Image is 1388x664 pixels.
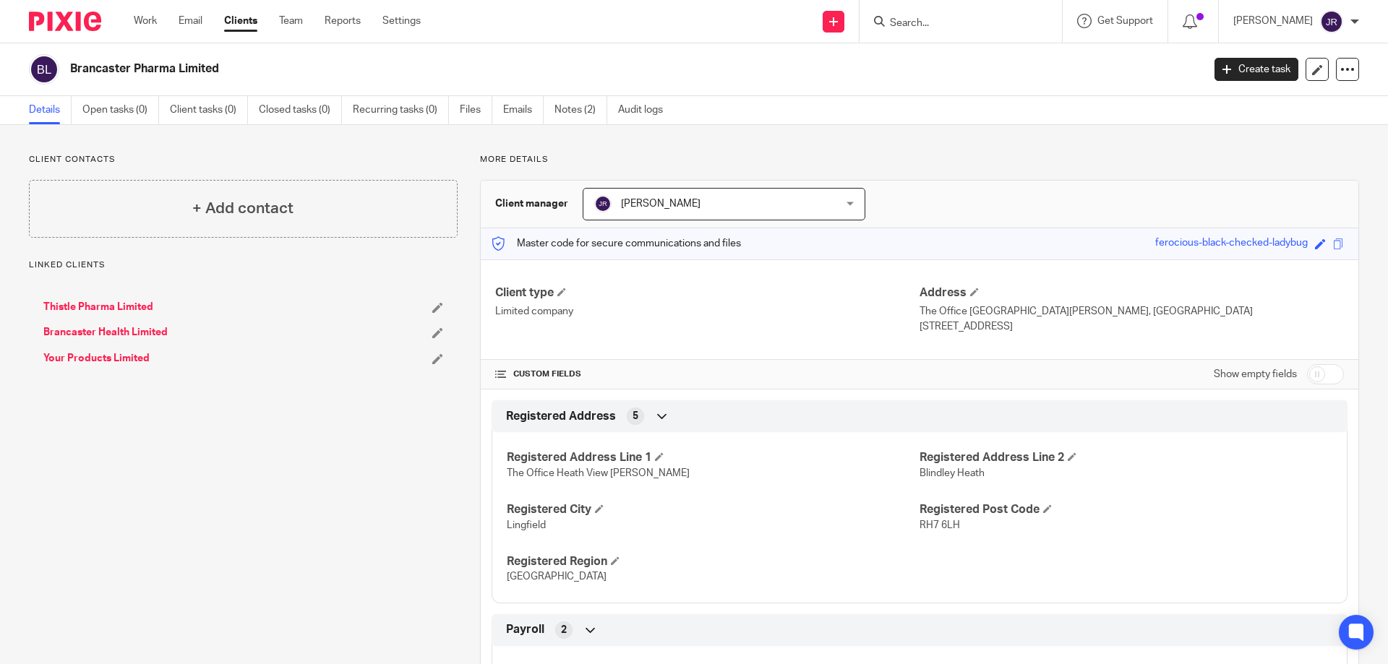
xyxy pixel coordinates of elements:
a: Audit logs [618,96,674,124]
h4: Registered Address Line 1 [507,450,920,465]
h4: Client type [495,285,920,301]
p: [STREET_ADDRESS] [920,319,1344,334]
p: More details [480,154,1359,165]
img: Pixie [29,12,101,31]
h4: + Add contact [192,197,294,220]
img: svg%3E [29,54,59,85]
span: 5 [633,409,638,423]
label: Show empty fields [1214,367,1297,381]
div: ferocious-black-checked-ladybug [1155,236,1308,252]
a: Notes (2) [554,96,607,124]
a: Clients [224,14,257,28]
input: Search [888,17,1019,30]
a: Thistle Pharma Limited [43,300,153,314]
h4: Address [920,285,1344,301]
h2: Brancaster Pharma Limited [70,61,968,77]
a: Email [179,14,202,28]
p: [PERSON_NAME] [1233,14,1313,28]
a: Closed tasks (0) [259,96,342,124]
a: Client tasks (0) [170,96,248,124]
a: Work [134,14,157,28]
a: Recurring tasks (0) [353,96,449,124]
a: Details [29,96,72,124]
h4: Registered City [507,502,920,517]
a: Team [279,14,303,28]
a: Settings [382,14,421,28]
span: 2 [561,623,567,637]
span: Blindley Heath [920,468,985,478]
h4: Registered Post Code [920,502,1332,517]
span: Lingfield [507,520,546,530]
a: Your Products Limited [43,351,150,366]
span: [GEOGRAPHIC_DATA] [507,572,607,582]
span: RH7 6LH [920,520,960,530]
a: Emails [503,96,544,124]
h4: Registered Address Line 2 [920,450,1332,465]
a: Brancaster Health Limited [43,325,168,340]
a: Create task [1214,58,1298,81]
a: Reports [325,14,361,28]
a: Files [460,96,492,124]
img: svg%3E [594,195,612,212]
img: svg%3E [1320,10,1343,33]
a: Open tasks (0) [82,96,159,124]
span: Get Support [1097,16,1153,26]
h4: CUSTOM FIELDS [495,368,920,380]
span: [PERSON_NAME] [621,199,701,209]
span: Registered Address [506,409,616,424]
span: The Office Heath View [PERSON_NAME] [507,468,690,478]
h4: Registered Region [507,554,920,569]
p: Master code for secure communications and files [492,236,741,251]
span: Payroll [506,622,544,637]
p: Client contacts [29,154,458,165]
h3: Client manager [495,197,568,211]
p: Limited company [495,304,920,319]
p: The Office [GEOGRAPHIC_DATA][PERSON_NAME], [GEOGRAPHIC_DATA] [920,304,1344,319]
p: Linked clients [29,259,458,271]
